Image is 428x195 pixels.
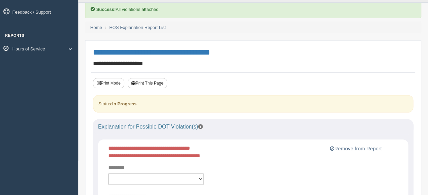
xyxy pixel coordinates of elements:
div: Explanation for Possible DOT Violation(s) [93,119,413,134]
button: Print Mode [93,78,124,88]
button: Print This Page [128,78,167,88]
a: HOS Explanation Report List [109,25,166,30]
div: Status: [93,95,413,112]
a: Home [90,25,102,30]
strong: In Progress [112,101,137,106]
button: Remove from Report [328,145,383,153]
b: Success! [96,7,116,12]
